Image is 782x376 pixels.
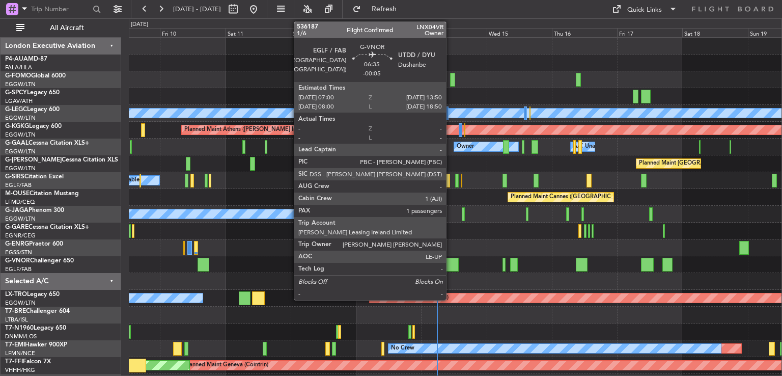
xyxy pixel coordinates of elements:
[5,157,62,163] span: G-[PERSON_NAME]
[5,366,35,374] a: VHHH/HKG
[573,139,616,154] div: A/C Unavailable
[617,28,682,37] div: Fri 17
[173,5,221,14] span: [DATE] - [DATE]
[131,20,148,29] div: [DATE]
[5,325,34,331] span: T7-N1960
[487,28,552,37] div: Wed 15
[5,308,26,314] span: T7-BRE
[291,28,356,37] div: Sun 12
[5,73,31,79] span: G-FOMO
[5,342,25,348] span: T7-EMI
[5,232,36,239] a: EGNR/CEG
[5,157,118,163] a: G-[PERSON_NAME]Cessna Citation XLS
[378,139,420,154] div: A/C Unavailable
[331,156,499,171] div: Unplanned Maint [GEOGRAPHIC_DATA] ([GEOGRAPHIC_DATA])
[5,215,36,223] a: EGGW/LTN
[5,174,24,180] span: G-SIRS
[5,123,62,129] a: G-KGKGLegacy 600
[607,1,682,17] button: Quick Links
[5,114,36,122] a: EGGW/LTN
[184,358,268,373] div: Planned Maint Geneva (Cointrin)
[5,97,33,105] a: LGAV/ATH
[11,20,110,36] button: All Aircraft
[457,139,474,154] div: Owner
[5,224,89,230] a: G-GARECessna Citation XLS+
[5,90,60,96] a: G-SPCYLegacy 650
[5,333,37,340] a: DNMM/LOS
[5,308,70,314] a: T7-BREChallenger 604
[5,191,30,197] span: M-OUSE
[5,64,32,71] a: FALA/HLA
[5,241,63,247] a: G-ENRGPraetor 600
[421,28,486,37] div: Tue 14
[5,359,51,365] a: T7-FFIFalcon 7X
[5,106,60,113] a: G-LEGCLegacy 600
[5,258,30,264] span: G-VNOR
[5,359,23,365] span: T7-FFI
[5,80,36,88] a: EGGW/LTN
[5,90,27,96] span: G-SPCY
[5,56,28,62] span: P4-AUA
[5,291,60,298] a: LX-TROLegacy 650
[5,342,67,348] a: T7-EMIHawker 900XP
[5,299,36,307] a: EGGW/LTN
[5,207,29,213] span: G-JAGA
[5,207,64,213] a: G-JAGAPhenom 300
[348,1,409,17] button: Refresh
[5,325,66,331] a: T7-N1960Legacy 650
[31,2,90,17] input: Trip Number
[5,198,35,206] a: LFMD/CEQ
[5,174,64,180] a: G-SIRSCitation Excel
[26,24,107,32] span: All Aircraft
[5,249,32,256] a: EGSS/STN
[5,316,28,324] a: LTBA/ISL
[5,73,66,79] a: G-FOMOGlobal 6000
[5,123,29,129] span: G-KGKG
[160,28,225,37] div: Fri 10
[5,241,29,247] span: G-ENRG
[5,165,36,172] a: EGGW/LTN
[391,341,414,356] div: No Crew
[627,5,662,15] div: Quick Links
[5,350,35,357] a: LFMN/NCE
[5,191,79,197] a: M-OUSECitation Mustang
[184,122,301,138] div: Planned Maint Athens ([PERSON_NAME] Intl)
[5,265,32,273] a: EGLF/FAB
[5,224,29,230] span: G-GARE
[5,106,27,113] span: G-LEGC
[5,140,89,146] a: G-GAALCessna Citation XLS+
[5,258,74,264] a: G-VNORChallenger 650
[5,181,32,189] a: EGLF/FAB
[372,290,449,306] div: Planned Maint Riga (Riga Intl)
[552,28,617,37] div: Thu 16
[226,28,291,37] div: Sat 11
[5,291,27,298] span: LX-TRO
[511,190,631,205] div: Planned Maint Cannes ([GEOGRAPHIC_DATA])
[682,28,747,37] div: Sat 18
[363,6,406,13] span: Refresh
[5,56,47,62] a: P4-AUAMD-87
[5,131,36,139] a: EGGW/LTN
[5,148,36,155] a: EGGW/LTN
[5,140,29,146] span: G-GAAL
[356,28,421,37] div: Mon 13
